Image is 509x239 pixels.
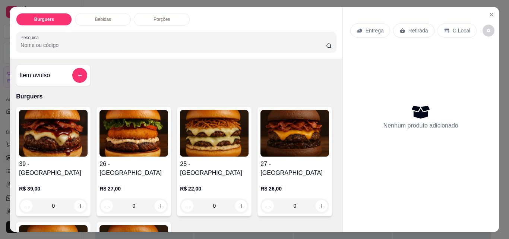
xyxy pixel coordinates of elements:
h4: 39 - [GEOGRAPHIC_DATA] [19,160,88,177]
p: Retirada [408,27,428,34]
h4: Item avulso [19,71,50,80]
p: Burguers [16,92,336,101]
p: Bebidas [95,16,111,22]
p: R$ 22,00 [180,185,249,192]
img: product-image [99,110,168,157]
p: R$ 39,00 [19,185,88,192]
h4: 25 - [GEOGRAPHIC_DATA] [180,160,249,177]
h4: 27 - [GEOGRAPHIC_DATA] [260,160,329,177]
button: Close [486,9,497,21]
p: Nenhum produto adicionado [383,121,458,130]
label: Pesquisa [20,34,41,41]
button: decrease-product-quantity [483,25,494,37]
p: Burguers [34,16,54,22]
button: add-separate-item [72,68,87,83]
p: R$ 26,00 [260,185,329,192]
img: product-image [180,110,249,157]
input: Pesquisa [20,41,326,49]
p: C.Local [453,27,470,34]
img: product-image [260,110,329,157]
p: Entrega [366,27,384,34]
h4: 26 - [GEOGRAPHIC_DATA] [99,160,168,177]
p: Porções [154,16,170,22]
img: product-image [19,110,88,157]
p: R$ 27,00 [99,185,168,192]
